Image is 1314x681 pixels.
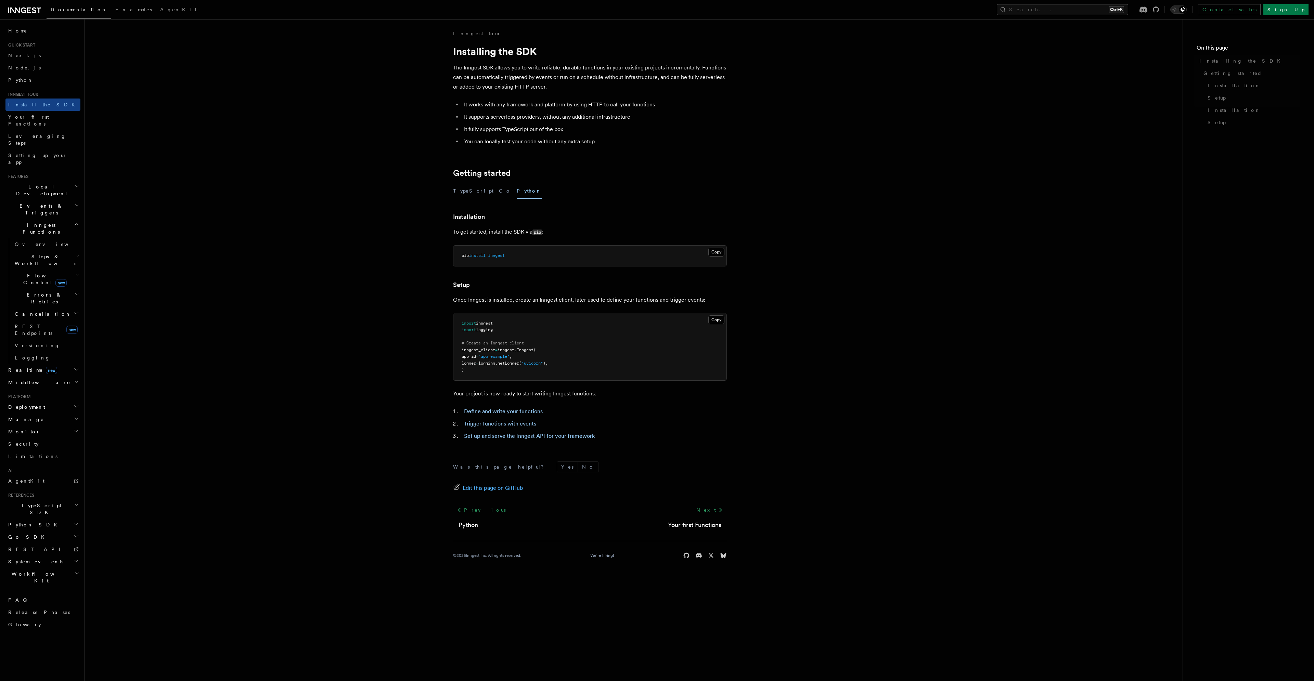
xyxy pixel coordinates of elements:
[453,212,485,222] a: Installation
[12,270,80,289] button: Flow Controlnew
[5,222,74,235] span: Inngest Functions
[5,202,75,216] span: Events & Triggers
[578,462,598,472] button: No
[8,65,41,70] span: Node.js
[5,149,80,168] a: Setting up your app
[12,308,80,320] button: Cancellation
[453,280,470,290] a: Setup
[453,63,727,92] p: The Inngest SDK allows you to write reliable, durable functions in your existing projects increme...
[517,183,542,199] button: Python
[8,133,66,146] span: Leveraging Steps
[453,504,510,516] a: Previous
[8,27,27,34] span: Home
[8,454,57,459] span: Limitations
[5,25,80,37] a: Home
[8,441,39,447] span: Security
[8,53,41,58] span: Next.js
[453,168,511,178] a: Getting started
[5,543,80,555] a: REST API
[5,521,61,528] span: Python SDK
[5,42,35,48] span: Quick start
[12,289,80,308] button: Errors & Retries
[12,238,80,250] a: Overview
[5,413,80,425] button: Manage
[5,558,63,565] span: System events
[498,348,514,352] span: inngest
[1201,67,1300,79] a: Getting started
[46,367,57,374] span: new
[5,200,80,219] button: Events & Triggers
[453,463,549,470] p: Was this page helpful?
[5,450,80,462] a: Limitations
[532,230,542,235] code: pip
[459,520,478,530] a: Python
[8,153,67,165] span: Setting up your app
[478,361,498,366] span: logging.
[521,361,543,366] span: "uvicorn"
[1205,92,1300,104] a: Setup
[12,272,75,286] span: Flow Control
[5,502,74,516] span: TypeScript SDK
[464,420,536,427] a: Trigger functions with events
[5,183,75,197] span: Local Development
[1208,107,1261,114] span: Installation
[12,311,71,317] span: Cancellation
[1197,55,1300,67] a: Installing the SDK
[462,321,476,326] span: import
[5,376,80,389] button: Middleware
[514,348,517,352] span: .
[997,4,1128,15] button: Search...Ctrl+K
[5,404,45,410] span: Deployment
[12,291,74,305] span: Errors & Retries
[1197,44,1300,55] h4: On this page
[5,571,75,584] span: Workflow Kit
[5,364,80,376] button: Realtimenew
[453,30,501,37] a: Inngest tour
[462,354,476,359] span: app_id
[5,594,80,606] a: FAQ
[5,425,80,438] button: Monitor
[15,324,52,336] span: REST Endpoints
[5,367,57,374] span: Realtime
[1205,104,1300,116] a: Installation
[8,597,30,603] span: FAQ
[464,433,595,439] a: Set up and serve the Inngest API for your framework
[462,125,727,134] li: It fully supports TypeScript out of the box
[1205,79,1300,92] a: Installation
[5,568,80,587] button: Workflow Kit
[495,348,498,352] span: =
[5,130,80,149] a: Leveraging Steps
[12,339,80,352] a: Versioning
[1199,57,1285,64] span: Installing the SDK
[5,555,80,568] button: System events
[5,401,80,413] button: Deployment
[8,547,66,552] span: REST API
[1205,116,1300,129] a: Setup
[1198,4,1261,15] a: Contact sales
[1203,70,1262,77] span: Getting started
[463,483,523,493] span: Edit this page on GitHub
[1208,119,1226,126] span: Setup
[15,355,50,361] span: Logging
[5,468,13,473] span: AI
[5,394,31,400] span: Platform
[557,462,578,472] button: Yes
[462,137,727,146] li: You can locally test your code without any extra setup
[476,361,478,366] span: =
[8,478,44,484] span: AgentKit
[462,112,727,122] li: It supports serverless providers, without any additional infrastructure
[453,553,521,558] div: © 2025 Inngest Inc. All rights reserved.
[8,102,79,107] span: Install the SDK
[5,49,80,62] a: Next.js
[590,553,614,558] a: We're hiring!
[453,183,493,199] button: TypeScript
[462,100,727,109] li: It works with any framework and platform by using HTTP to call your functions
[5,379,70,386] span: Middleware
[156,2,201,18] a: AgentKit
[668,520,721,530] a: Your first Functions
[5,618,80,631] a: Glossary
[519,361,521,366] span: (
[462,327,476,332] span: import
[1208,82,1261,89] span: Installation
[476,327,493,332] span: logging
